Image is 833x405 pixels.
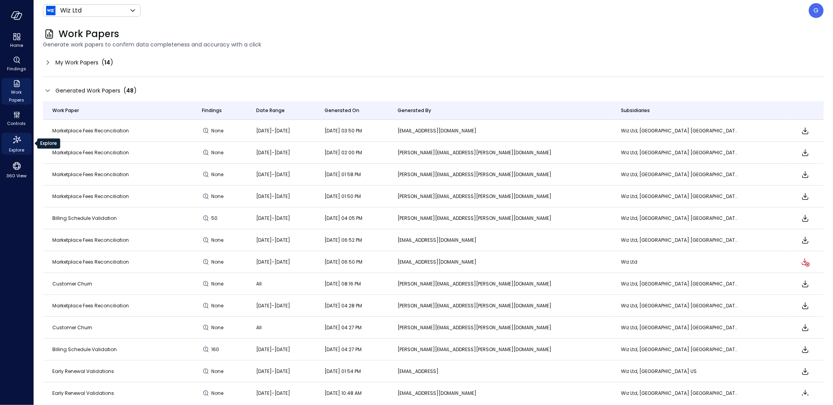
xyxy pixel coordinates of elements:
img: Icon [46,6,55,15]
span: 14 [104,59,110,66]
span: Findings [7,65,26,73]
span: [DATE] 06:52 PM [325,237,362,243]
span: [DATE] 04:05 PM [325,215,362,221]
span: Controls [7,120,26,127]
span: Generated On [325,107,359,114]
span: [DATE]-[DATE] [256,193,290,200]
span: Billing Schedule Validation [52,215,117,221]
p: Wiz Ltd, [GEOGRAPHIC_DATA] [GEOGRAPHIC_DATA], [GEOGRAPHIC_DATA] [GEOGRAPHIC_DATA] [621,280,738,288]
span: Generated By [398,107,431,114]
span: Findings [202,107,222,114]
span: None [211,193,225,200]
span: [DATE] 03:50 PM [325,127,362,134]
span: [DATE] 01:50 PM [325,193,361,200]
span: [DATE] 01:54 PM [325,368,361,375]
p: [EMAIL_ADDRESS][DOMAIN_NAME] [398,389,602,397]
span: Marketplace Fees Reconciliation [52,171,129,178]
span: [DATE]-[DATE] [256,171,290,178]
span: Download [801,367,810,376]
div: Controls [2,109,32,128]
div: Work Papers [2,78,32,105]
p: Wiz Ltd, [GEOGRAPHIC_DATA] [GEOGRAPHIC_DATA], [GEOGRAPHIC_DATA] [GEOGRAPHIC_DATA] [621,389,738,397]
span: Billing Schedule Validation [52,346,117,353]
div: ( ) [123,86,137,95]
span: None [211,389,225,397]
p: [EMAIL_ADDRESS][DOMAIN_NAME] [398,127,602,135]
span: [DATE]-[DATE] [256,215,290,221]
span: [DATE]-[DATE] [256,302,290,309]
p: [PERSON_NAME][EMAIL_ADDRESS][PERSON_NAME][DOMAIN_NAME] [398,171,602,178]
span: [DATE]-[DATE] [256,259,290,265]
p: [PERSON_NAME][EMAIL_ADDRESS][PERSON_NAME][DOMAIN_NAME] [398,149,602,157]
span: None [211,258,225,266]
p: Wiz Ltd, [GEOGRAPHIC_DATA] [GEOGRAPHIC_DATA], [GEOGRAPHIC_DATA] [GEOGRAPHIC_DATA] [621,193,738,200]
span: [DATE]-[DATE] [256,368,290,375]
p: Wiz Ltd, [GEOGRAPHIC_DATA] [GEOGRAPHIC_DATA], [GEOGRAPHIC_DATA] [GEOGRAPHIC_DATA] [621,171,738,178]
span: [DATE]-[DATE] [256,127,290,134]
p: Wiz Ltd, [GEOGRAPHIC_DATA] US [621,368,738,375]
span: Download [801,170,810,179]
span: [DATE]-[DATE] [256,237,290,243]
p: Wiz Ltd [60,6,82,15]
div: Explore [2,133,32,155]
p: [EMAIL_ADDRESS] [398,368,602,375]
span: None [211,280,225,288]
span: Home [10,41,23,49]
span: [DATE]-[DATE] [256,346,290,353]
span: Marketplace Fees Reconciliation [52,259,129,265]
span: [DATE] 02:00 PM [325,149,362,156]
span: Customer Churn [52,280,92,287]
p: Wiz Ltd, [GEOGRAPHIC_DATA] [GEOGRAPHIC_DATA], [GEOGRAPHIC_DATA] [GEOGRAPHIC_DATA] [621,302,738,310]
p: [PERSON_NAME][EMAIL_ADDRESS][PERSON_NAME][DOMAIN_NAME] [398,346,602,353]
div: Guy [809,3,824,18]
span: None [211,302,225,310]
span: My Work Papers [55,58,98,67]
span: None [211,368,225,375]
span: Generated Work Papers [55,86,120,95]
span: Work Paper [52,107,79,114]
div: ( ) [102,58,113,67]
span: 50 [211,214,225,222]
p: Wiz Ltd, [GEOGRAPHIC_DATA] [GEOGRAPHIC_DATA], [GEOGRAPHIC_DATA] [GEOGRAPHIC_DATA] [621,346,738,353]
span: None [211,149,225,157]
span: [DATE] 08:16 PM [325,280,361,287]
p: Wiz Ltd, [GEOGRAPHIC_DATA] [GEOGRAPHIC_DATA], [GEOGRAPHIC_DATA] [GEOGRAPHIC_DATA] [621,324,738,332]
span: Download [801,279,810,289]
span: Work Papers [5,88,29,104]
span: Download [801,148,810,157]
span: [DATE] 01:58 PM [325,171,361,178]
span: 160 [211,346,225,353]
span: Early Renewal Validations [52,368,114,375]
p: Wiz Ltd, [GEOGRAPHIC_DATA] [GEOGRAPHIC_DATA], [GEOGRAPHIC_DATA] [GEOGRAPHIC_DATA] [621,127,738,135]
span: None [211,171,225,178]
span: Subsidiaries [621,107,650,114]
span: [DATE] 04:27 PM [325,324,362,331]
span: None [211,127,225,135]
span: Early Renewal Validations [52,390,114,396]
span: Download [801,323,810,332]
p: Wiz Ltd, [GEOGRAPHIC_DATA] [GEOGRAPHIC_DATA], [GEOGRAPHIC_DATA] [GEOGRAPHIC_DATA] [621,236,738,244]
p: Wiz Ltd, [GEOGRAPHIC_DATA] [GEOGRAPHIC_DATA], [GEOGRAPHIC_DATA] [GEOGRAPHIC_DATA] [621,214,738,222]
p: [PERSON_NAME][EMAIL_ADDRESS][PERSON_NAME][DOMAIN_NAME] [398,214,602,222]
span: Marketplace Fees Reconciliation [52,237,129,243]
span: Download [801,192,810,201]
span: None [211,324,225,332]
span: Marketplace Fees Reconciliation [52,127,129,134]
span: Date Range [256,107,285,114]
div: Explore [37,138,60,148]
p: Wiz Ltd, [GEOGRAPHIC_DATA] [GEOGRAPHIC_DATA], [GEOGRAPHIC_DATA] [GEOGRAPHIC_DATA] [621,149,738,157]
span: Download [801,345,810,354]
span: 48 [126,87,134,95]
span: Marketplace Fees Reconciliation [52,302,129,309]
span: Marketplace Fees Reconciliation [52,149,129,156]
span: Marketplace Fees Reconciliation [52,193,129,200]
span: None [211,236,225,244]
span: Download [801,126,810,136]
p: [PERSON_NAME][EMAIL_ADDRESS][PERSON_NAME][DOMAIN_NAME] [398,324,602,332]
span: 360 View [7,172,27,180]
span: Explore [9,146,24,154]
span: Download [801,389,810,398]
span: All [256,280,262,287]
span: Download [801,236,810,245]
span: [DATE]-[DATE] [256,390,290,396]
